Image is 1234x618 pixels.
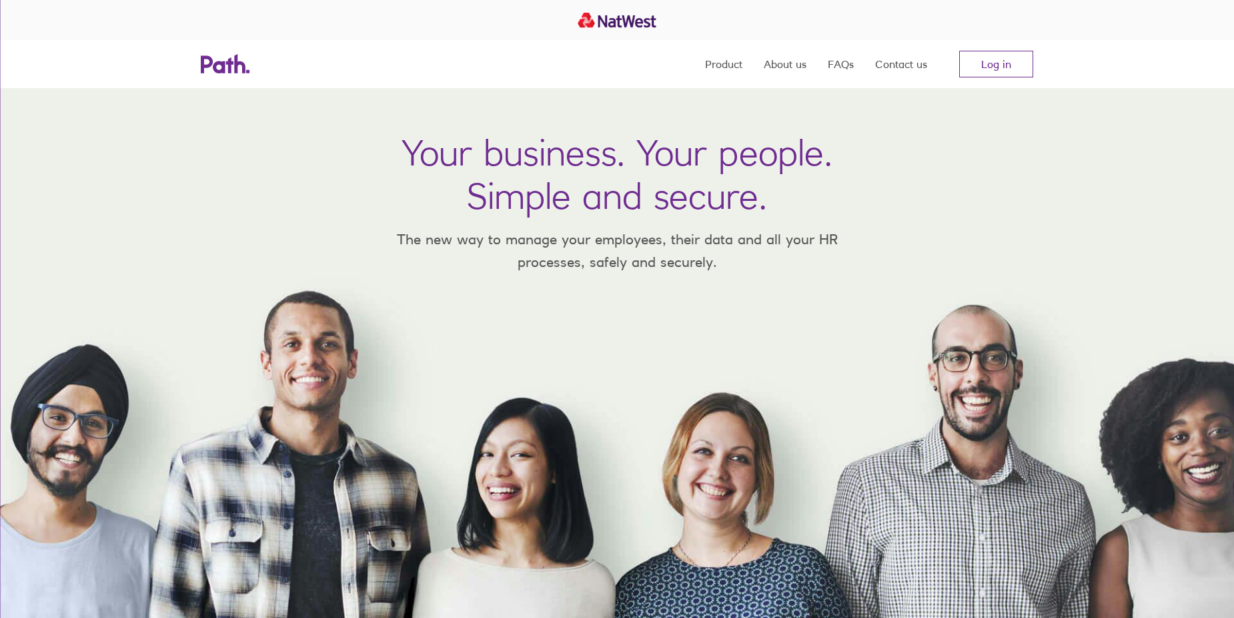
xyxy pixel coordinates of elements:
p: The new way to manage your employees, their data and all your HR processes, safely and securely. [377,228,857,273]
a: Product [705,40,742,88]
a: Contact us [875,40,927,88]
a: FAQs [828,40,854,88]
a: About us [764,40,806,88]
a: Log in [959,51,1033,77]
h1: Your business. Your people. Simple and secure. [402,131,832,218]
